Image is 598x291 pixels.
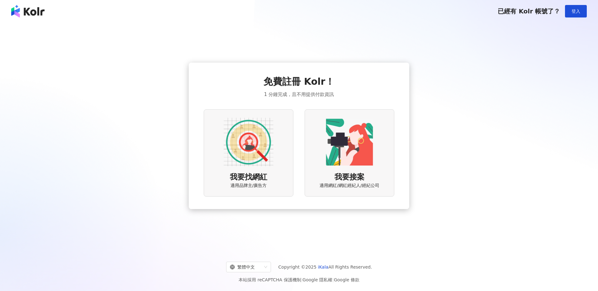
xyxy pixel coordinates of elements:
[230,183,267,189] span: 適用品牌主/廣告方
[565,5,587,17] button: 登入
[332,277,334,282] span: |
[263,75,335,88] span: 免費註冊 Kolr！
[11,5,45,17] img: logo
[498,7,560,15] span: 已經有 Kolr 帳號了？
[230,172,267,183] span: 我要找網紅
[224,117,273,167] img: AD identity option
[264,91,334,98] span: 1 分鐘完成，且不用提供付款資訊
[334,277,359,282] a: Google 條款
[230,262,262,272] div: 繁體中文
[325,117,374,167] img: KOL identity option
[318,265,329,270] a: iKala
[278,263,372,271] span: Copyright © 2025 All Rights Reserved.
[301,277,303,282] span: |
[302,277,332,282] a: Google 隱私權
[239,276,359,284] span: 本站採用 reCAPTCHA 保護機制
[320,183,379,189] span: 適用網紅/網紅經紀人/經紀公司
[335,172,364,183] span: 我要接案
[572,9,580,14] span: 登入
